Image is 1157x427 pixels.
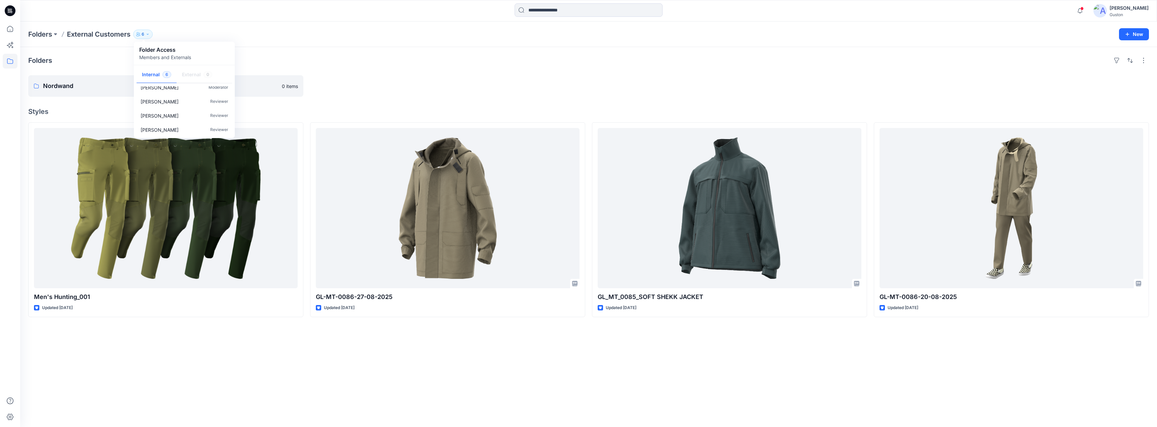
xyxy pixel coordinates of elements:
button: Internal [137,67,177,84]
p: Reviewer [210,126,228,133]
span: 0 [203,71,212,78]
a: GL-MT-0086-20-08-2025 [880,128,1143,288]
p: Dilip Wickramasinghe [141,126,179,133]
a: GL_MT_0085_SOFT SHEKK JACKET [598,128,861,288]
a: [PERSON_NAME]Moderator [135,80,233,94]
p: Updated [DATE] [42,304,73,311]
p: Updated [DATE] [888,304,918,311]
a: Nordwand0 items [28,75,303,97]
p: Updated [DATE] [606,304,636,311]
p: Members and Externals [139,54,191,61]
a: Folders [28,30,52,39]
div: [PERSON_NAME] [1110,4,1149,12]
h4: Folders [28,56,52,65]
p: GL-MT-0086-27-08-2025 [316,292,580,302]
p: GL-MT-0086-20-08-2025 [880,292,1143,302]
span: 6 [162,71,171,78]
p: Updated [DATE] [324,304,354,311]
a: [PERSON_NAME]Reviewer [135,123,233,137]
button: New [1119,28,1149,40]
p: Reviewer [210,112,228,119]
div: Guston [1110,12,1149,17]
p: External Customers [67,30,130,39]
button: 6 [133,30,153,39]
p: Yuri Walther [141,98,179,105]
button: External [177,67,218,84]
h4: Styles [28,108,1149,116]
p: GL_MT_0085_SOFT SHEKK JACKET [598,292,861,302]
a: Men's Hunting_001 [34,128,298,288]
img: avatar [1093,4,1107,17]
a: [PERSON_NAME]Reviewer [135,109,233,123]
a: [PERSON_NAME]Reviewer [135,94,233,109]
p: 0 items [282,83,298,90]
p: Folder Access [139,46,191,54]
p: Reviewer [210,98,228,105]
p: Nordwand [43,81,278,91]
a: GL-MT-0086-27-08-2025 [316,128,580,288]
p: Moderator [209,84,228,91]
p: 6 [142,31,144,38]
p: Sanjula Perera [141,84,179,91]
p: Nixon Navarathnam [141,112,179,119]
p: Men's Hunting_001 [34,292,298,302]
